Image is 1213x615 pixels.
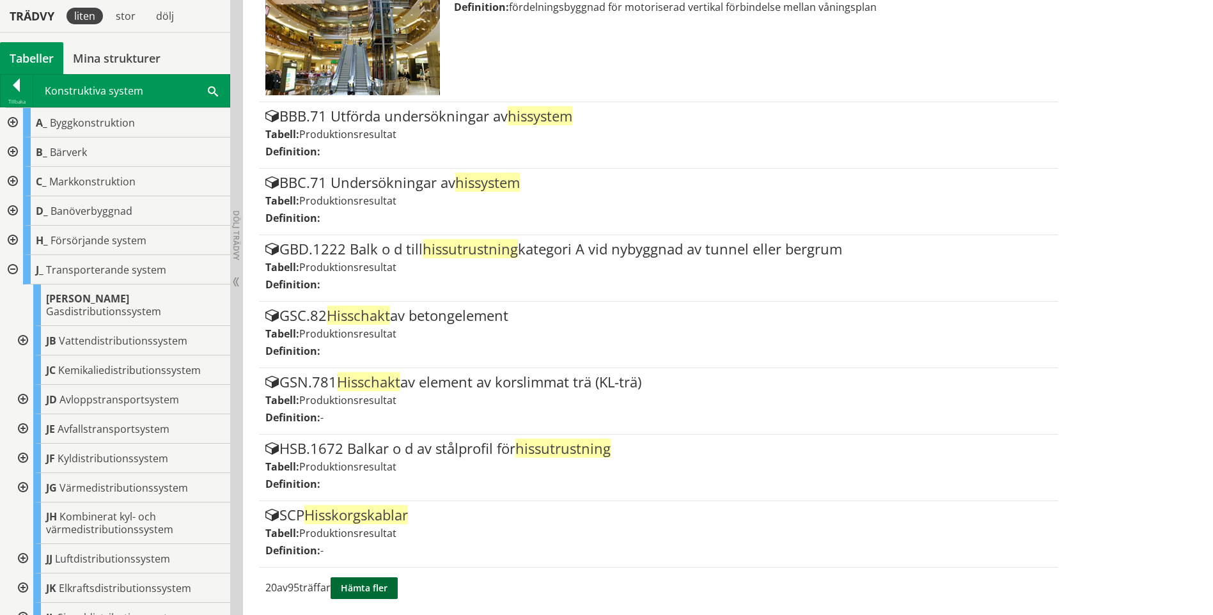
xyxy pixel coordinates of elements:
label: Tabell: [265,393,299,407]
span: Hisschakt [337,372,400,391]
span: Värmedistributionssystem [59,481,188,495]
div: GBD.1222 Balk o d till kategori A vid nybyggnad av tunnel eller bergrum [265,242,1051,257]
span: Vattendistributionssystem [59,334,187,348]
span: Produktionsresultat [299,260,396,274]
span: D_ [36,204,48,218]
span: JK [46,581,56,595]
span: JE [46,422,55,436]
span: Produktionsresultat [299,194,396,208]
span: J_ [36,263,43,277]
a: Mina strukturer [63,42,170,74]
span: Luftdistributionssystem [55,552,170,566]
div: GSN.781 av element av korslimmat trä (KL-trä) [265,375,1051,390]
span: Markkonstruktion [49,175,136,189]
span: Produktionsresultat [299,460,396,474]
span: JC [46,363,56,377]
span: Banöverbyggnad [51,204,132,218]
span: Avloppstransportsystem [59,393,179,407]
div: GSC.82 av betongelement [265,308,1051,323]
label: Definition: [265,144,320,159]
div: HSB.1672 Balkar o d av stålprofil för [265,441,1051,456]
label: Definition: [265,477,320,491]
span: - [320,543,324,557]
span: JB [46,334,56,348]
label: Tabell: [265,327,299,341]
span: hissutrustning [515,439,611,458]
span: JG [46,481,57,495]
label: Definition: [265,344,320,358]
span: B_ [36,145,47,159]
div: liten [67,8,103,24]
span: Produktionsresultat [299,393,396,407]
span: Produktionsresultat [299,526,396,540]
span: Avfallstransportsystem [58,422,169,436]
span: hissystem [455,173,520,192]
label: Definition: [265,211,320,225]
span: Produktionsresultat [299,327,396,341]
span: Gasdistributionssystem [46,304,161,318]
span: - [320,410,324,424]
button: Hämta fler [331,577,398,599]
label: Tabell: [265,526,299,540]
span: JD [46,393,57,407]
span: 20 [265,580,277,595]
span: Kombinerat kyl- och värmedistributionssystem [46,510,173,536]
label: Definition: [265,543,320,557]
span: Kyldistributionssystem [58,451,168,465]
span: JJ [46,552,52,566]
span: Elkraftsdistributionssystem [59,581,191,595]
label: Tabell: [265,460,299,474]
div: Trädvy [3,9,61,23]
span: JF [46,451,55,465]
span: hissystem [508,106,572,125]
span: Transporterande system [46,263,166,277]
span: Produktionsresultat [299,127,396,141]
span: C_ [36,175,47,189]
span: [PERSON_NAME] [46,292,129,306]
div: stor [108,8,143,24]
span: 95 [288,580,299,595]
label: Tabell: [265,194,299,208]
label: Definition: [265,277,320,292]
span: Hisskorgskablar [304,505,408,524]
div: Tillbaka [1,97,33,107]
div: Konstruktiva system [33,75,230,107]
span: Sök i tabellen [208,84,218,97]
div: SCP [265,508,1051,523]
span: JH [46,510,57,524]
span: hissutrustning [423,239,518,258]
span: Försörjande system [51,233,146,247]
span: Bärverk [50,145,87,159]
span: H_ [36,233,48,247]
span: Hisschakt [327,306,390,325]
div: dölj [148,8,182,24]
label: Tabell: [265,260,299,274]
label: Definition: [265,410,320,424]
div: BBC.71 Undersökningar av [265,175,1051,191]
span: Kemikaliedistributionssystem [58,363,201,377]
div: av träffar [259,568,1045,609]
span: Dölj trädvy [231,210,242,260]
label: Tabell: [265,127,299,141]
span: Byggkonstruktion [50,116,135,130]
div: BBB.71 Utförda undersökningar av [265,109,1051,124]
span: A_ [36,116,47,130]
